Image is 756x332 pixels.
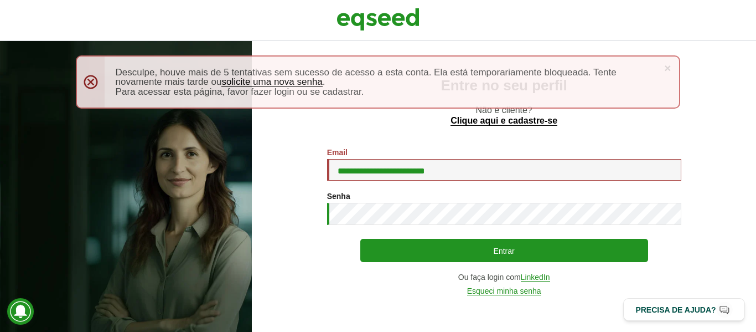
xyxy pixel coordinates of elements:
img: EqSeed Logo [336,6,420,33]
a: solicite uma nova senha [221,77,322,87]
div: Ou faça login com [327,273,681,282]
li: Para acessar esta página, favor fazer login ou se cadastrar. [116,87,657,96]
a: LinkedIn [521,273,550,282]
label: Senha [327,192,350,200]
li: Desculpe, houve mais de 5 tentativas sem sucesso de acesso a esta conta. Ela está temporariamente... [116,68,657,87]
a: Esqueci minha senha [467,287,541,295]
button: Entrar [360,239,648,262]
a: × [664,62,671,74]
a: Clique aqui e cadastre-se [451,116,557,126]
label: Email [327,149,348,156]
